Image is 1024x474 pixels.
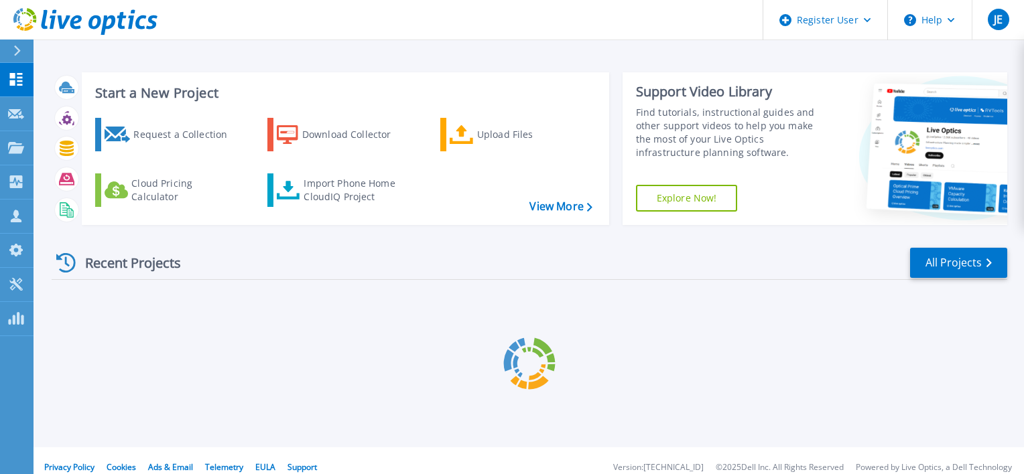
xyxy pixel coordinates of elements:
div: Upload Files [477,121,584,148]
a: View More [529,200,592,213]
a: Telemetry [205,461,243,473]
a: Cookies [107,461,136,473]
h3: Start a New Project [95,86,592,100]
div: Recent Projects [52,246,199,279]
a: Upload Files [440,118,590,151]
a: All Projects [910,248,1007,278]
div: Import Phone Home CloudIQ Project [304,177,408,204]
li: Version: [TECHNICAL_ID] [613,463,704,472]
a: Request a Collection [95,118,245,151]
div: Support Video Library [636,83,829,100]
a: Privacy Policy [44,461,94,473]
div: Download Collector [302,121,409,148]
a: Download Collector [267,118,417,151]
div: Cloud Pricing Calculator [131,177,239,204]
div: Request a Collection [133,121,241,148]
a: EULA [255,461,275,473]
a: Support [287,461,317,473]
span: JE [994,14,1003,25]
div: Find tutorials, instructional guides and other support videos to help you make the most of your L... [636,106,829,159]
a: Explore Now! [636,185,738,212]
a: Cloud Pricing Calculator [95,173,245,207]
li: © 2025 Dell Inc. All Rights Reserved [716,463,844,472]
a: Ads & Email [148,461,193,473]
li: Powered by Live Optics, a Dell Technology [856,463,1012,472]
